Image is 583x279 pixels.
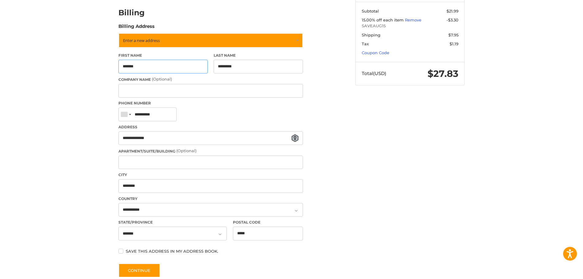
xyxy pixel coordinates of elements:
a: Remove [405,17,421,22]
label: Company Name [118,76,303,82]
label: Phone Number [118,100,303,106]
a: Coupon Code [362,50,389,55]
span: Tax [362,41,369,46]
span: -$3.30 [447,17,458,22]
label: Save this address in my address book. [118,249,303,254]
h2: Billing [118,8,154,17]
span: Shipping [362,32,380,37]
span: SAVEAUG15 [362,23,458,29]
span: Enter a new address [123,38,160,43]
small: (Optional) [176,148,196,153]
label: City [118,172,303,178]
span: Total (USD) [362,70,386,76]
label: Postal Code [233,220,303,225]
button: Continue [118,263,160,277]
span: 15.00% off each item [362,17,405,22]
span: $1.19 [450,41,458,46]
label: First Name [118,53,208,58]
a: Enter or select a different address [118,33,303,48]
label: Apartment/Suite/Building [118,148,303,154]
legend: Billing Address [118,23,155,33]
span: $21.99 [447,9,458,13]
iframe: Google Customer Reviews [533,262,583,279]
label: Country [118,196,303,202]
label: Last Name [214,53,303,58]
span: Subtotal [362,9,379,13]
label: State/Province [118,220,227,225]
label: Address [118,124,303,130]
span: $7.95 [448,32,458,37]
small: (Optional) [152,77,172,81]
span: $27.83 [428,68,458,79]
